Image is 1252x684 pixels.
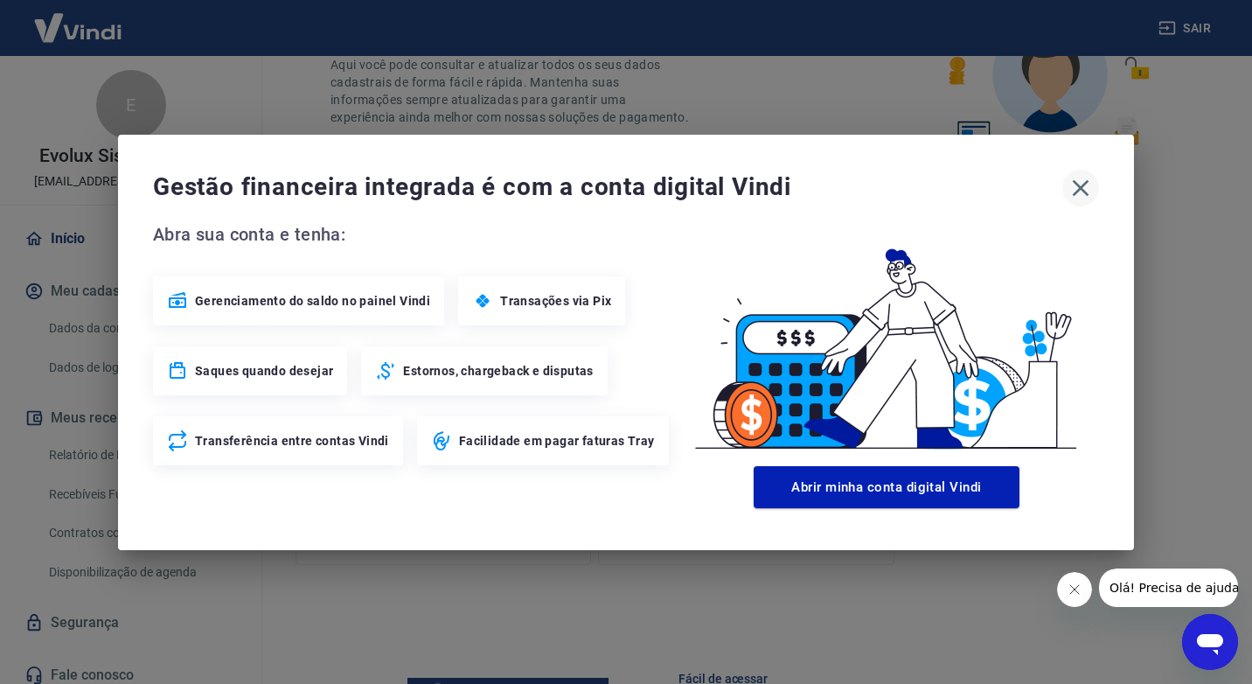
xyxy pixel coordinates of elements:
[195,432,389,450] span: Transferência entre contas Vindi
[195,362,333,380] span: Saques quando desejar
[195,292,430,310] span: Gerenciamento do saldo no painel Vindi
[153,170,1062,205] span: Gestão financeira integrada é com a conta digital Vindi
[1099,569,1238,607] iframe: Mensagem da empresa
[153,220,674,248] span: Abra sua conta e tenha:
[403,362,593,380] span: Estornos, chargeback e disputas
[1182,614,1238,670] iframe: Botão para abrir a janela de mensagens
[1057,572,1092,607] iframe: Fechar mensagem
[10,12,147,26] span: Olá! Precisa de ajuda?
[459,432,655,450] span: Facilidade em pagar faturas Tray
[500,292,611,310] span: Transações via Pix
[754,466,1019,508] button: Abrir minha conta digital Vindi
[674,220,1099,459] img: Good Billing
